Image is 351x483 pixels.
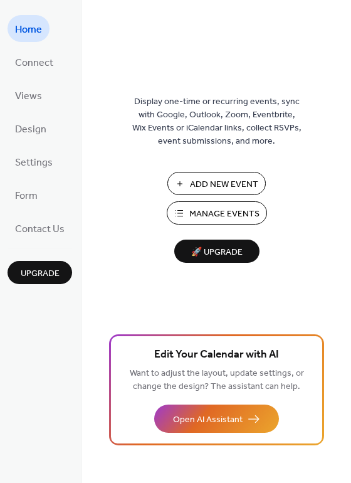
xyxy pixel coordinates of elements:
[173,413,243,427] span: Open AI Assistant
[8,215,72,242] a: Contact Us
[190,178,258,191] span: Add New Event
[15,186,38,206] span: Form
[130,365,304,395] span: Want to adjust the layout, update settings, or change the design? The assistant can help.
[15,53,53,73] span: Connect
[15,20,42,40] span: Home
[8,48,61,75] a: Connect
[8,15,50,42] a: Home
[8,181,45,208] a: Form
[15,153,53,172] span: Settings
[15,87,42,106] span: Views
[182,244,252,261] span: 🚀 Upgrade
[154,405,279,433] button: Open AI Assistant
[15,120,46,139] span: Design
[167,172,266,195] button: Add New Event
[8,148,60,175] a: Settings
[8,82,50,109] a: Views
[174,240,259,263] button: 🚀 Upgrade
[8,261,72,284] button: Upgrade
[189,208,259,221] span: Manage Events
[8,115,54,142] a: Design
[132,95,301,148] span: Display one-time or recurring events, sync with Google, Outlook, Zoom, Eventbrite, Wix Events or ...
[21,267,60,280] span: Upgrade
[15,220,65,239] span: Contact Us
[154,346,279,364] span: Edit Your Calendar with AI
[167,201,267,225] button: Manage Events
